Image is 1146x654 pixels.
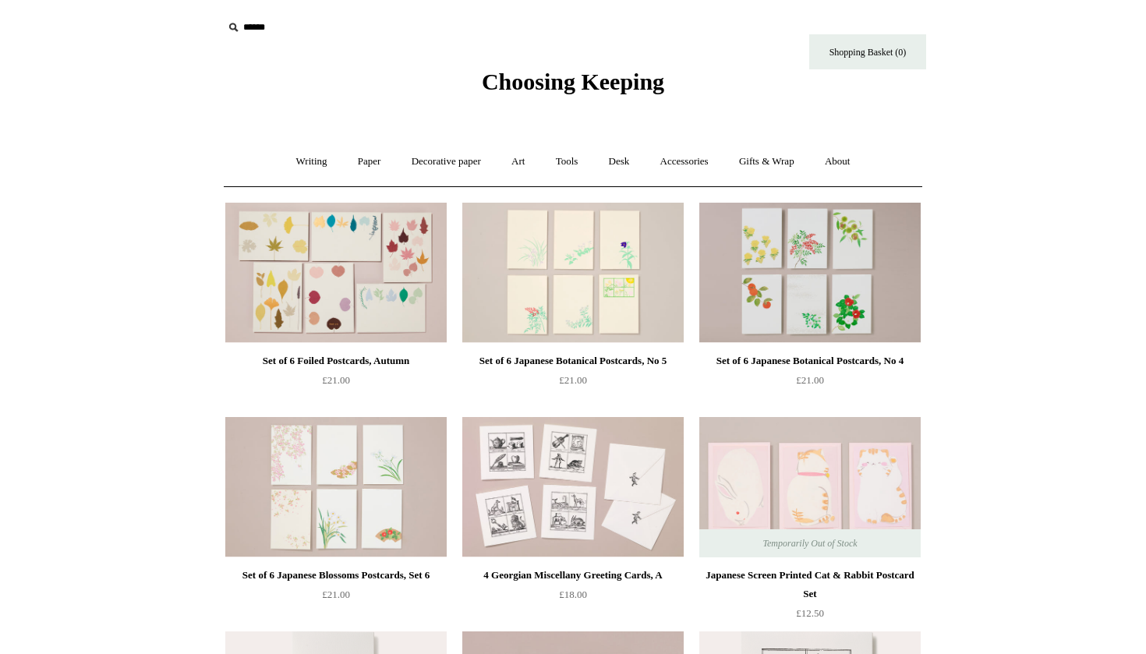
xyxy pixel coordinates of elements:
span: £18.00 [559,589,587,600]
div: Japanese Screen Printed Cat & Rabbit Postcard Set [703,566,917,603]
a: Set of 6 Japanese Botanical Postcards, No 4 £21.00 [699,352,921,415]
a: Art [497,141,539,182]
a: Set of 6 Japanese Botanical Postcards, No 4 Set of 6 Japanese Botanical Postcards, No 4 [699,203,921,343]
img: 4 Georgian Miscellany Greeting Cards, A [462,417,684,557]
a: Paper [344,141,395,182]
div: Set of 6 Japanese Botanical Postcards, No 5 [466,352,680,370]
span: £12.50 [796,607,824,619]
div: Set of 6 Japanese Botanical Postcards, No 4 [703,352,917,370]
a: Choosing Keeping [482,81,664,92]
span: Choosing Keeping [482,69,664,94]
a: Japanese Screen Printed Cat & Rabbit Postcard Set Japanese Screen Printed Cat & Rabbit Postcard S... [699,417,921,557]
img: Japanese Screen Printed Cat & Rabbit Postcard Set [699,417,921,557]
a: Set of 6 Foiled Postcards, Autumn £21.00 [225,352,447,415]
img: Set of 6 Japanese Botanical Postcards, No 5 [462,203,684,343]
div: 4 Georgian Miscellany Greeting Cards, A [466,566,680,585]
div: Set of 6 Foiled Postcards, Autumn [229,352,443,370]
a: Decorative paper [398,141,495,182]
a: Set of 6 Japanese Botanical Postcards, No 5 Set of 6 Japanese Botanical Postcards, No 5 [462,203,684,343]
a: Set of 6 Foiled Postcards, Autumn Set of 6 Foiled Postcards, Autumn [225,203,447,343]
span: Temporarily Out of Stock [747,529,872,557]
span: £21.00 [559,374,587,386]
img: Set of 6 Japanese Botanical Postcards, No 4 [699,203,921,343]
span: £21.00 [322,589,350,600]
img: Set of 6 Japanese Blossoms Postcards, Set 6 [225,417,447,557]
a: About [811,141,865,182]
div: Set of 6 Japanese Blossoms Postcards, Set 6 [229,566,443,585]
a: 4 Georgian Miscellany Greeting Cards, A 4 Georgian Miscellany Greeting Cards, A [462,417,684,557]
a: Accessories [646,141,723,182]
a: Set of 6 Japanese Botanical Postcards, No 5 £21.00 [462,352,684,415]
span: £21.00 [796,374,824,386]
a: Tools [542,141,592,182]
a: Writing [282,141,341,182]
a: Japanese Screen Printed Cat & Rabbit Postcard Set £12.50 [699,566,921,630]
a: Set of 6 Japanese Blossoms Postcards, Set 6 £21.00 [225,566,447,630]
a: 4 Georgian Miscellany Greeting Cards, A £18.00 [462,566,684,630]
a: Set of 6 Japanese Blossoms Postcards, Set 6 Set of 6 Japanese Blossoms Postcards, Set 6 [225,417,447,557]
img: Set of 6 Foiled Postcards, Autumn [225,203,447,343]
span: £21.00 [322,374,350,386]
a: Shopping Basket (0) [809,34,926,69]
a: Desk [595,141,644,182]
a: Gifts & Wrap [725,141,808,182]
